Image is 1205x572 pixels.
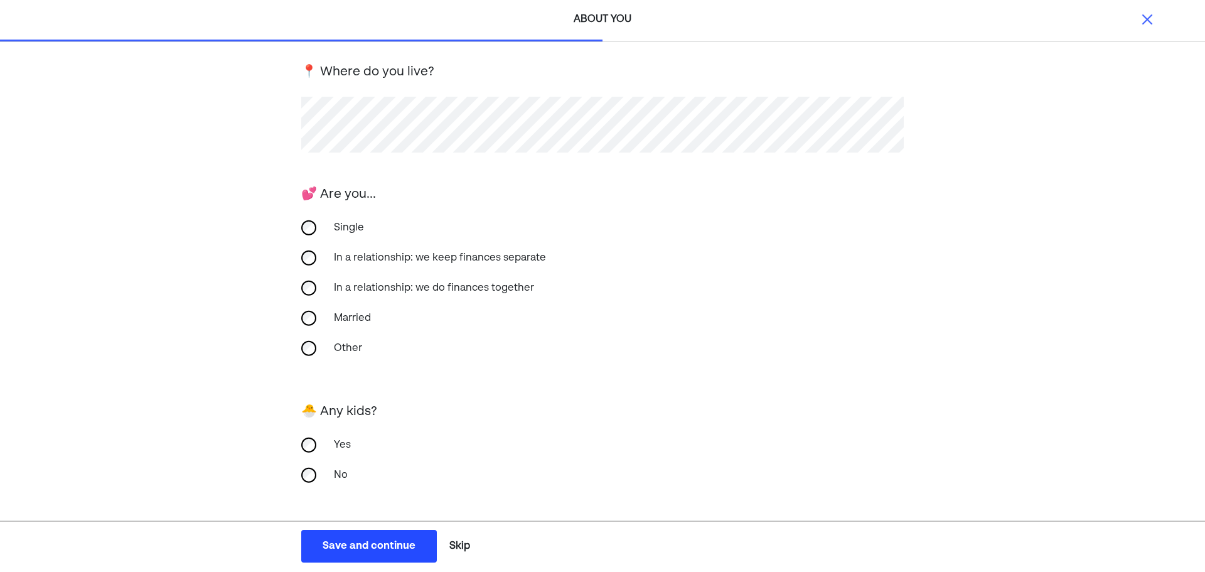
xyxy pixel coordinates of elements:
div: Single [326,213,452,243]
div: In a relationship: we do finances together [326,273,542,303]
div: Save and continue [323,539,415,554]
div: No [326,460,452,490]
div: 🐣 Any kids? [301,402,377,421]
div: 💕 Are you... [301,185,376,204]
div: ABOUT YOU [420,12,785,27]
div: In a relationship: we keep finances separate [326,243,554,273]
div: Other [326,333,452,364]
div: Yes [326,430,452,460]
button: Skip [444,531,475,562]
button: Save and continue [301,530,437,563]
div: 📍 Where do you live? [301,63,434,82]
div: Married [326,303,452,333]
